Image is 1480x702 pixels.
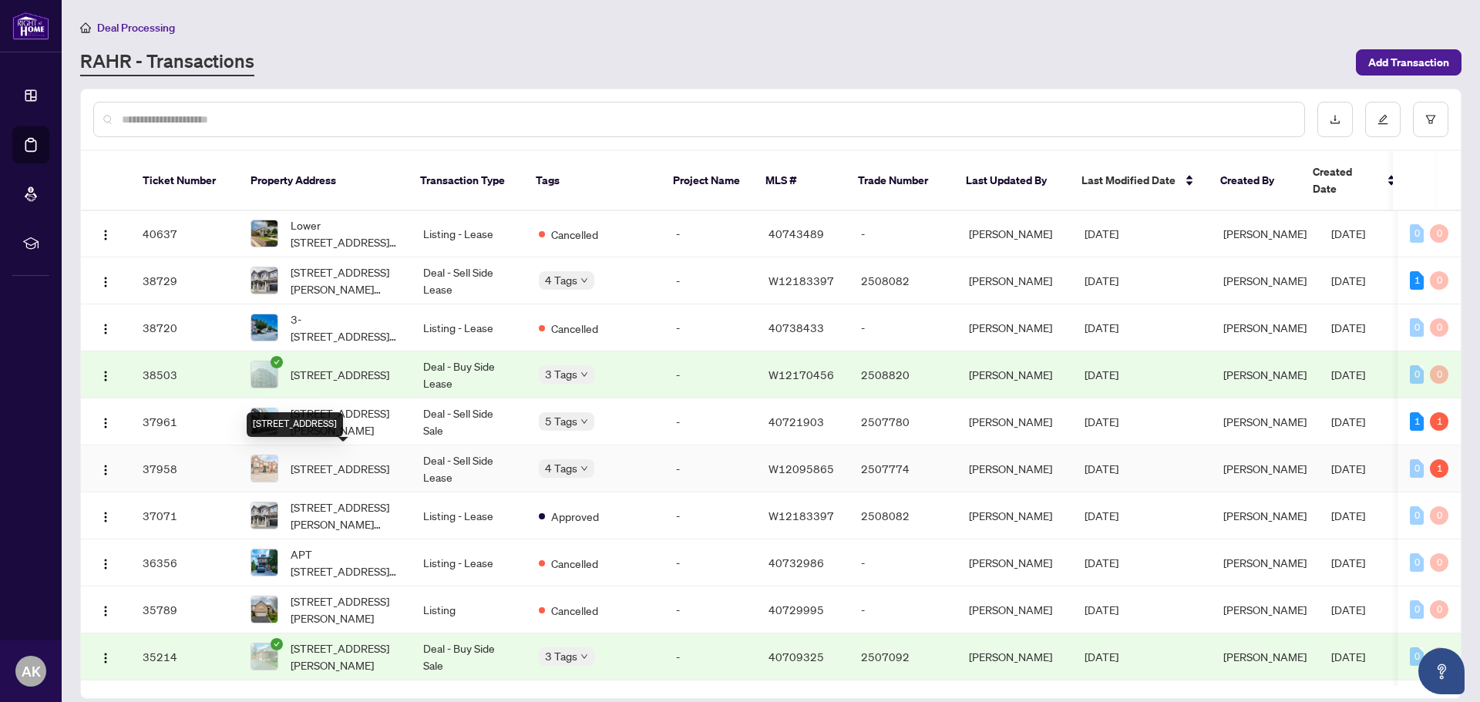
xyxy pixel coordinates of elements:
span: [STREET_ADDRESS][PERSON_NAME] [291,593,399,626]
td: 2508082 [849,492,957,539]
span: down [580,277,588,284]
img: Logo [99,652,112,664]
td: - [849,539,957,586]
th: Created Date [1300,151,1408,211]
span: 4 Tags [545,271,577,289]
span: home [80,22,91,33]
span: W12183397 [769,274,834,287]
span: 40729995 [769,603,824,616]
td: 37958 [130,445,238,492]
td: [PERSON_NAME] [957,351,1072,398]
button: Add Transaction [1356,49,1461,76]
td: Deal - Sell Side Lease [411,445,526,492]
th: Tags [523,151,661,211]
span: [DATE] [1085,415,1118,428]
div: 0 [1430,224,1448,243]
img: thumbnail-img [251,220,277,247]
span: APT [STREET_ADDRESS][PERSON_NAME][PERSON_NAME] [291,546,399,579]
span: [DATE] [1331,556,1365,569]
th: Transaction Type [408,151,523,211]
span: 40743489 [769,227,824,240]
td: [PERSON_NAME] [957,304,1072,351]
div: 0 [1410,318,1424,337]
span: filter [1425,114,1436,125]
td: Listing - Lease [411,539,526,586]
td: Deal - Sell Side Sale [411,398,526,445]
span: [STREET_ADDRESS][PERSON_NAME][PERSON_NAME] [291,499,399,532]
button: Logo [93,597,118,622]
span: W12183397 [769,509,834,522]
td: - [664,633,756,680]
img: Logo [99,558,112,570]
div: 0 [1410,553,1424,572]
img: thumbnail-img [251,502,277,529]
td: Listing [411,586,526,633]
span: Lower [STREET_ADDRESS][PERSON_NAME] [291,217,399,250]
td: [PERSON_NAME] [957,257,1072,304]
span: [DATE] [1085,556,1118,569]
a: RAHR - Transactions [80,49,254,76]
span: [DATE] [1085,603,1118,616]
span: [DATE] [1085,227,1118,240]
td: - [849,586,957,633]
span: edit [1377,114,1388,125]
button: download [1317,102,1353,137]
button: Logo [93,550,118,575]
img: thumbnail-img [251,361,277,388]
span: 3 Tags [545,647,577,665]
span: W12095865 [769,462,834,475]
td: Deal - Buy Side Sale [411,633,526,680]
td: 40637 [130,210,238,257]
span: [DATE] [1085,368,1118,381]
span: [DATE] [1085,650,1118,663]
span: [STREET_ADDRESS][PERSON_NAME][PERSON_NAME] [291,264,399,297]
th: Trade Number [846,151,954,211]
div: 1 [1430,459,1448,478]
span: [PERSON_NAME] [1223,509,1307,522]
td: [PERSON_NAME] [957,586,1072,633]
span: [PERSON_NAME] [1223,415,1307,428]
button: Logo [93,644,118,669]
td: 37071 [130,492,238,539]
td: - [664,398,756,445]
div: 0 [1430,318,1448,337]
td: Listing - Lease [411,210,526,257]
span: check-circle [271,356,283,368]
td: - [664,257,756,304]
span: 4 Tags [545,459,577,477]
div: 0 [1410,459,1424,478]
span: 40721903 [769,415,824,428]
td: 2507092 [849,633,957,680]
span: [DATE] [1085,321,1118,334]
span: [DATE] [1331,462,1365,475]
th: Ticket Number [130,151,238,211]
img: Logo [99,464,112,476]
button: Logo [93,362,118,387]
td: 37961 [130,398,238,445]
div: 0 [1410,365,1424,384]
td: [PERSON_NAME] [957,492,1072,539]
td: 2507774 [849,445,957,492]
td: - [664,586,756,633]
img: Logo [99,417,112,429]
img: Logo [99,323,112,335]
span: [DATE] [1331,368,1365,381]
td: [PERSON_NAME] [957,445,1072,492]
img: logo [12,12,49,40]
td: 35214 [130,633,238,680]
span: check-circle [271,638,283,650]
button: Logo [93,456,118,481]
span: [PERSON_NAME] [1223,462,1307,475]
span: [DATE] [1085,274,1118,287]
td: - [664,445,756,492]
th: Project Name [661,151,753,211]
div: 0 [1430,600,1448,619]
td: Listing - Lease [411,304,526,351]
span: [PERSON_NAME] [1223,603,1307,616]
span: down [580,371,588,378]
span: 3-[STREET_ADDRESS][PERSON_NAME] [291,311,399,344]
div: 0 [1430,506,1448,525]
span: 40709325 [769,650,824,663]
img: Logo [99,511,112,523]
button: Logo [93,409,118,434]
